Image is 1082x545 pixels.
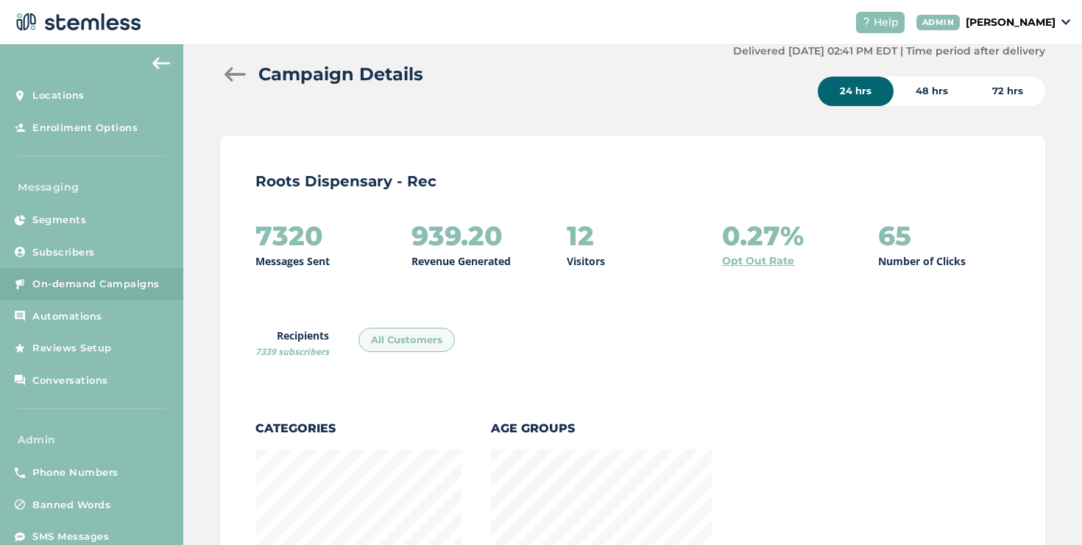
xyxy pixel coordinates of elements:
[1008,474,1082,545] iframe: Chat Widget
[255,253,330,269] p: Messages Sent
[358,328,455,353] div: All Customers
[32,373,108,388] span: Conversations
[874,15,899,30] span: Help
[32,498,110,513] span: Banned Words
[491,420,712,437] label: Age Groups
[12,7,141,37] img: logo-dark-0685b13c.svg
[722,221,804,250] h2: 0.27%
[32,277,160,292] span: On-demand Campaigns
[970,77,1045,106] div: 72 hrs
[878,253,966,269] p: Number of Clicks
[32,213,86,228] span: Segments
[411,221,503,250] h2: 939.20
[567,221,594,250] h2: 12
[32,309,102,324] span: Automations
[818,77,894,106] div: 24 hrs
[255,328,329,359] label: Recipients
[567,253,605,269] p: Visitors
[966,15,1056,30] p: [PERSON_NAME]
[32,121,138,136] span: Enrollment Options
[32,341,112,356] span: Reviews Setup
[878,221,911,250] h2: 65
[152,57,170,69] img: icon-arrow-back-accent-c549486e.svg
[32,245,95,260] span: Subscribers
[862,18,871,27] img: icon-help-white-03924b79.svg
[255,420,462,437] label: Categories
[722,253,794,269] a: Opt Out Rate
[255,345,329,358] span: 7339 subscribers
[255,171,1010,191] p: Roots Dispensary - Rec
[411,253,511,269] p: Revenue Generated
[32,88,85,103] span: Locations
[733,43,1045,59] label: Delivered [DATE] 02:41 PM EDT | Time period after delivery
[255,221,323,250] h2: 7320
[32,530,109,544] span: SMS Messages
[894,77,970,106] div: 48 hrs
[32,465,119,480] span: Phone Numbers
[916,15,961,30] div: ADMIN
[123,334,152,363] img: glitter-stars-b7820f95.gif
[258,61,423,88] h2: Campaign Details
[1061,19,1070,25] img: icon_down-arrow-small-66adaf34.svg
